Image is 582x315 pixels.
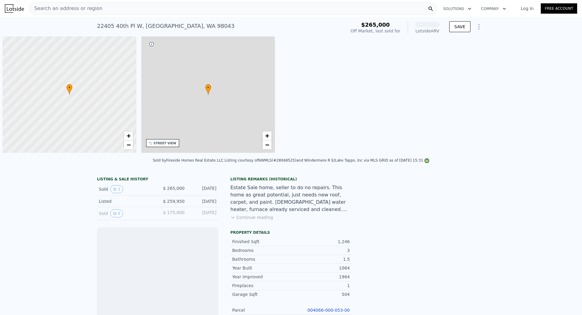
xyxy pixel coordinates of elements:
[263,140,272,149] a: Zoom out
[291,291,350,297] div: 504
[265,132,269,139] span: +
[513,5,541,12] a: Log In
[97,177,218,183] div: LISTING & SALE HISTORY
[291,256,350,262] div: 1.5
[126,141,130,149] span: −
[232,307,291,313] div: Parcel
[449,21,470,32] button: SAVE
[110,209,123,217] button: View historical data
[291,274,350,280] div: 1964
[351,28,400,34] div: Off Market, last sold for
[291,247,350,253] div: 3
[232,256,291,262] div: Bathrooms
[307,308,350,313] a: 004066-000-053-00
[476,3,511,14] button: Company
[99,198,153,204] div: Listed
[163,186,185,191] span: $ 265,000
[153,158,225,163] div: Sold by Fireside Homes Real Estate LLC .
[97,22,235,30] div: 22405 40th Pl W , [GEOGRAPHIC_DATA] , WA 98043
[124,140,133,149] a: Zoom out
[291,283,350,289] div: 1
[232,291,291,297] div: Garage Sqft
[205,84,211,95] div: •
[189,185,216,193] div: [DATE]
[424,158,429,163] img: NWMLS Logo
[263,131,272,140] a: Zoom in
[29,5,102,12] span: Search an address or region
[163,199,185,204] span: $ 259,950
[99,185,153,193] div: Sold
[230,214,273,220] button: Continue reading
[291,265,350,271] div: 1064
[230,177,352,182] div: Listing Remarks (Historical)
[66,85,72,90] span: •
[361,22,390,28] span: $265,000
[232,247,291,253] div: Bedrooms
[99,209,153,217] div: Sold
[438,3,476,14] button: Solutions
[205,85,211,90] span: •
[189,198,216,204] div: [DATE]
[126,132,130,139] span: +
[110,185,123,193] button: View historical data
[473,21,485,33] button: Show Options
[5,4,24,13] img: Lotside
[225,158,429,163] div: Listing courtesy of NWMLS (#28048525) and Windermere R E/Lake Tapps, Inc via MLS GRID as of [DATE...
[163,210,185,215] span: $ 175,000
[154,141,176,146] div: STREET VIEW
[124,131,133,140] a: Zoom in
[415,28,440,34] div: Lotside ARV
[66,84,72,95] div: •
[541,3,577,14] a: Free Account
[291,239,350,245] div: 1,246
[265,141,269,149] span: −
[232,239,291,245] div: Finished Sqft
[189,209,216,217] div: [DATE]
[230,230,352,235] div: Property details
[230,184,352,213] div: Estate Sale home, seller to do no repairs. This home as great potential, just needs new roof, car...
[232,265,291,271] div: Year Built
[232,274,291,280] div: Year Improved
[232,283,291,289] div: Fireplaces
